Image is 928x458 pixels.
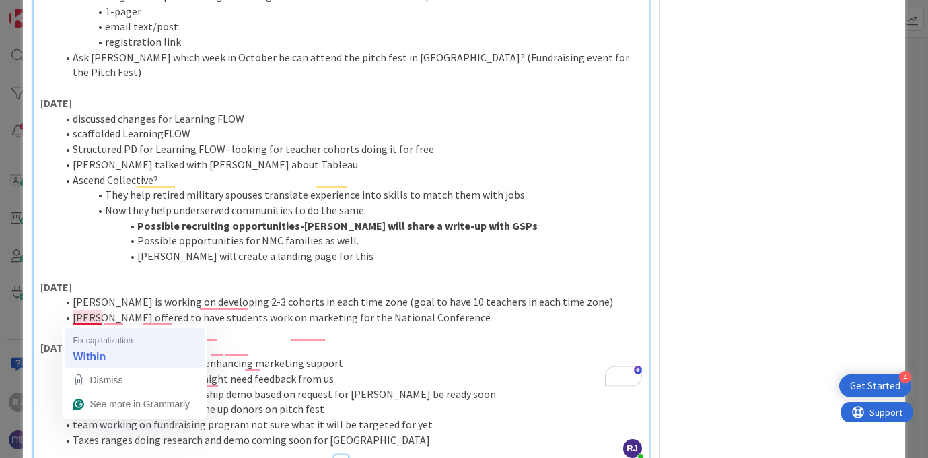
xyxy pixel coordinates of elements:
div: Open Get Started checklist, remaining modules: 4 [839,374,911,397]
span: RJ [623,439,642,458]
li: Transitional plans for leadership demo based on request for [PERSON_NAME] be ready soon [57,387,641,402]
li: Possible opportunities for NMC families as well. [57,233,641,249]
li: email text/post [57,19,641,34]
li: Ascend Collective? [57,172,641,188]
strong: [DATE] [40,96,72,110]
li: [PERSON_NAME] offered to have students work on marketing for the National Conference [57,310,641,325]
li: One of the teams has pulled enhancing marketing support [57,356,641,371]
li: discussed changes for Learning FLOW [57,111,641,127]
strong: [DATE] [40,341,72,354]
li: registration link [57,34,641,50]
li: Ask [PERSON_NAME] which week in October he can attend the pitch fest in [GEOGRAPHIC_DATA]? (Fundr... [57,50,641,80]
div: Get Started [850,379,900,393]
li: 1-pager [57,4,641,20]
li: team working on fundraising program not sure what it will be targeted for yet [57,417,641,432]
div: 4 [899,371,911,383]
li: [PERSON_NAME] talked with [PERSON_NAME] about Tableau [57,157,641,172]
li: They help retired military spouses translate experience into skills to match them with jobs [57,187,641,203]
li: Taxes ranges doing research and demo coming soon for [GEOGRAPHIC_DATA] [57,432,641,448]
li: scaffolded LearningFLOW [57,126,641,141]
li: Structured PD for Learning FLOW- looking for teacher cohorts doing it for free [57,141,641,157]
li: Now they help underserved communities to do the same. [57,203,641,218]
li: within next few weeks they might need feedback from us [57,371,641,387]
span: Support [28,2,61,18]
li: [PERSON_NAME] trying to line up donors on pitch fest [57,401,641,417]
strong: Possible recruiting opportunities-[PERSON_NAME] will share a write-up with GSPs [137,219,538,232]
li: [PERSON_NAME] is working on developing 2-3 cohorts in each time zone (goal to have 10 teachers in... [57,294,641,310]
strong: [DATE] [40,280,72,294]
li: [PERSON_NAME] will create a landing page for this [57,249,641,264]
